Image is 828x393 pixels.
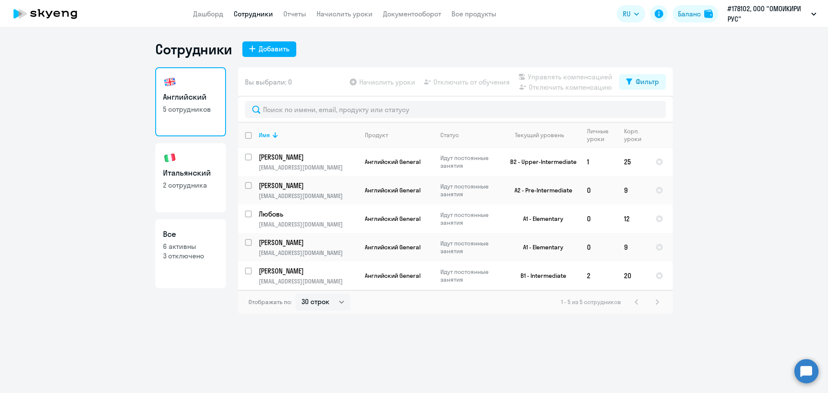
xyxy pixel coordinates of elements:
[624,127,648,143] div: Корп. уроки
[440,131,499,139] div: Статус
[587,127,611,143] div: Личные уроки
[617,176,649,204] td: 9
[580,148,617,176] td: 1
[365,243,420,251] span: Английский General
[163,104,218,114] p: 5 сотрудников
[365,215,420,223] span: Английский General
[617,148,649,176] td: 25
[678,9,701,19] div: Баланс
[259,209,356,219] p: Любовь
[500,261,580,290] td: B1 - Intermediate
[383,9,441,18] a: Документооборот
[617,5,645,22] button: RU
[259,220,358,228] p: [EMAIL_ADDRESS][DOMAIN_NAME]
[259,266,358,276] a: [PERSON_NAME]
[452,9,496,18] a: Все продукты
[515,131,564,139] div: Текущий уровень
[500,148,580,176] td: B2 - Upper-Intermediate
[365,186,420,194] span: Английский General
[673,5,718,22] button: Балансbalance
[704,9,713,18] img: balance
[283,9,306,18] a: Отчеты
[259,131,270,139] div: Имя
[163,229,218,240] h3: Все
[163,91,218,103] h3: Английский
[500,233,580,261] td: A1 - Elementary
[365,158,420,166] span: Английский General
[440,268,499,283] p: Идут постоянные занятия
[155,143,226,212] a: Итальянский2 сотрудника
[248,298,292,306] span: Отображать по:
[259,152,356,162] p: [PERSON_NAME]
[163,75,177,89] img: english
[245,101,666,118] input: Поиск по имени, email, продукту или статусу
[163,242,218,251] p: 6 активны
[155,219,226,288] a: Все6 активны3 отключено
[580,261,617,290] td: 2
[507,131,580,139] div: Текущий уровень
[440,182,499,198] p: Идут постоянные занятия
[500,204,580,233] td: A1 - Elementary
[259,44,289,54] div: Добавить
[259,192,358,200] p: [EMAIL_ADDRESS][DOMAIN_NAME]
[623,9,630,19] span: RU
[580,176,617,204] td: 0
[723,3,821,24] button: #178102, ООО "ОМОИКИРИ РУС"
[365,131,433,139] div: Продукт
[440,211,499,226] p: Идут постоянные занятия
[163,167,218,179] h3: Итальянский
[242,41,296,57] button: Добавить
[365,131,388,139] div: Продукт
[317,9,373,18] a: Начислить уроки
[440,154,499,170] p: Идут постоянные занятия
[580,204,617,233] td: 0
[259,209,358,219] a: Любовь
[259,181,356,190] p: [PERSON_NAME]
[163,251,218,261] p: 3 отключено
[259,181,358,190] a: [PERSON_NAME]
[636,76,659,87] div: Фильтр
[500,176,580,204] td: A2 - Pre-Intermediate
[440,131,459,139] div: Статус
[193,9,223,18] a: Дашборд
[259,238,358,247] a: [PERSON_NAME]
[234,9,273,18] a: Сотрудники
[155,41,232,58] h1: Сотрудники
[163,151,177,165] img: italian
[259,249,358,257] p: [EMAIL_ADDRESS][DOMAIN_NAME]
[580,233,617,261] td: 0
[259,238,356,247] p: [PERSON_NAME]
[617,261,649,290] td: 20
[617,233,649,261] td: 9
[245,77,292,87] span: Вы выбрали: 0
[365,272,420,280] span: Английский General
[259,131,358,139] div: Имя
[617,204,649,233] td: 12
[259,266,356,276] p: [PERSON_NAME]
[259,163,358,171] p: [EMAIL_ADDRESS][DOMAIN_NAME]
[259,277,358,285] p: [EMAIL_ADDRESS][DOMAIN_NAME]
[259,152,358,162] a: [PERSON_NAME]
[619,74,666,90] button: Фильтр
[163,180,218,190] p: 2 сотрудника
[440,239,499,255] p: Идут постоянные занятия
[728,3,808,24] p: #178102, ООО "ОМОИКИРИ РУС"
[624,127,643,143] div: Корп. уроки
[561,298,621,306] span: 1 - 5 из 5 сотрудников
[587,127,617,143] div: Личные уроки
[155,67,226,136] a: Английский5 сотрудников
